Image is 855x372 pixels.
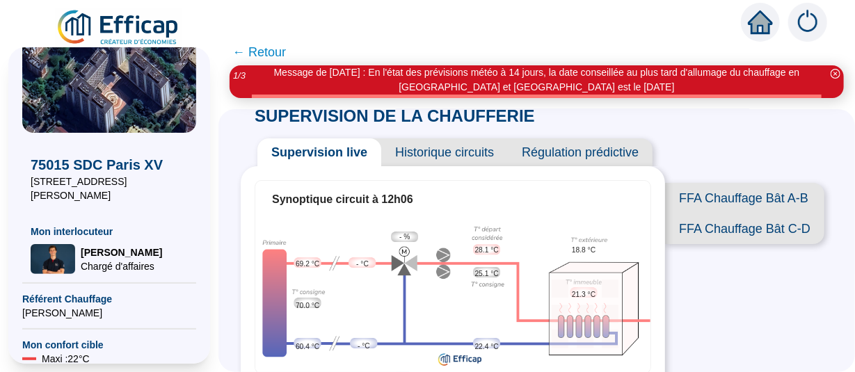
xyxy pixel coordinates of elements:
span: 69.2 °C [296,259,319,269]
span: Historique circuits [381,138,508,166]
span: Chargé d'affaires [81,259,162,273]
div: Synoptique circuit à 12h06 [272,191,634,208]
span: Mon confort cible [22,338,196,352]
img: efficap energie logo [56,8,182,47]
span: 22.4 °C [475,341,499,352]
img: Chargé d'affaires [31,244,75,274]
span: Référent Chauffage [22,292,196,306]
span: close-circle [831,69,840,79]
span: 18.8 °C [572,245,596,255]
span: 75015 SDC Paris XV [31,155,188,175]
span: - °C [356,259,369,269]
span: home [748,10,773,35]
div: Synoptique [255,219,650,370]
span: - % [399,232,410,242]
span: Maxi : 22 °C [42,352,90,366]
span: Régulation prédictive [508,138,653,166]
img: alerts [788,3,827,42]
span: [PERSON_NAME] [22,306,196,320]
span: Mon interlocuteur [31,225,188,238]
span: 28.1 °C [475,245,499,255]
i: 1 / 3 [233,70,246,81]
span: ← Retour [232,42,286,62]
img: circuit-supervision.724c8d6b72cc0638e748.png [255,219,650,370]
span: - °C [358,341,370,351]
span: 60.4 °C [296,341,319,352]
span: 70.0 °C [296,300,319,311]
div: Message de [DATE] : En l'état des prévisions météo à 14 jours, la date conseillée au plus tard d'... [252,65,822,95]
span: FFA Chauffage Bât C-D [665,213,824,244]
span: 25.1 °C [475,268,499,279]
span: Supervision live [257,138,381,166]
span: [PERSON_NAME] [81,245,162,259]
span: [STREET_ADDRESS][PERSON_NAME] [31,175,188,202]
span: FFA Chauffage Bât A-B [665,183,824,213]
span: SUPERVISION DE LA CHAUFFERIE [241,106,549,125]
